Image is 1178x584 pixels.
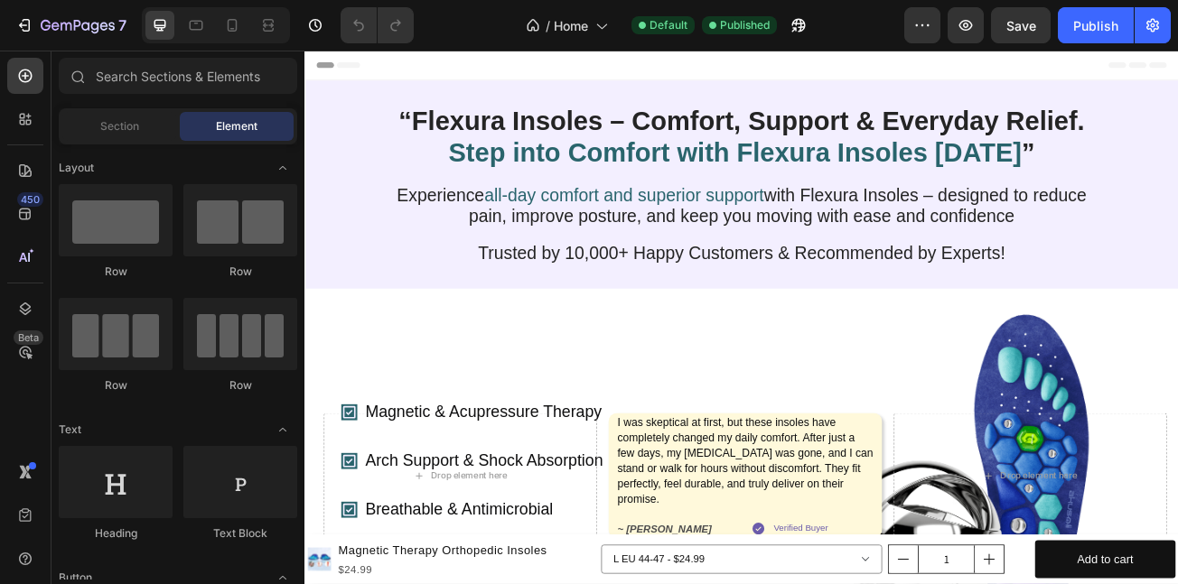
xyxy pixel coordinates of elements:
span: Published [720,17,770,33]
span: Toggle open [268,153,297,182]
button: Publish [1058,7,1134,43]
div: Drop element here [156,520,252,534]
div: Heading [59,525,173,542]
button: 7 [7,7,135,43]
iframe: Design area [304,51,1178,584]
div: Publish [1073,16,1118,35]
span: / [546,16,550,35]
h1: “Flexura Insoles – Comfort, Support & Everyday Relief. ” [92,66,992,147]
div: Row [183,264,297,280]
div: Drop element here [863,520,958,534]
div: Row [183,377,297,394]
input: Search Sections & Elements [59,58,297,94]
h1: Trusted by 10,000+ Happy Customers & Recommended by Experts! [92,237,992,266]
button: Save [991,7,1051,43]
span: Default [650,17,687,33]
h1: Experience with Flexura Insoles – designed to reduce pain, improve posture, and keep you moving w... [92,165,992,219]
span: Section [100,118,139,134]
div: Undo/Redo [341,7,414,43]
div: Row [59,377,173,394]
div: Row [59,264,173,280]
span: Home [554,16,588,35]
span: Layout [59,160,94,176]
p: 7 [118,14,126,36]
span: Step into Comfort with Flexura Insoles [DATE] [178,107,889,144]
p: Magnetic & Acupressure Therapy [75,437,370,460]
span: Toggle open [268,415,297,444]
div: Beta [14,330,43,345]
div: Text Block [183,525,297,542]
span: all-day comfort and superior support [222,167,569,191]
p: I was skeptical at first, but these insoles have completely changed my daily comfort. After just ... [388,451,705,565]
span: Save [1006,18,1036,33]
span: Text [59,422,81,438]
span: Element [216,118,257,134]
div: 450 [17,192,43,207]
